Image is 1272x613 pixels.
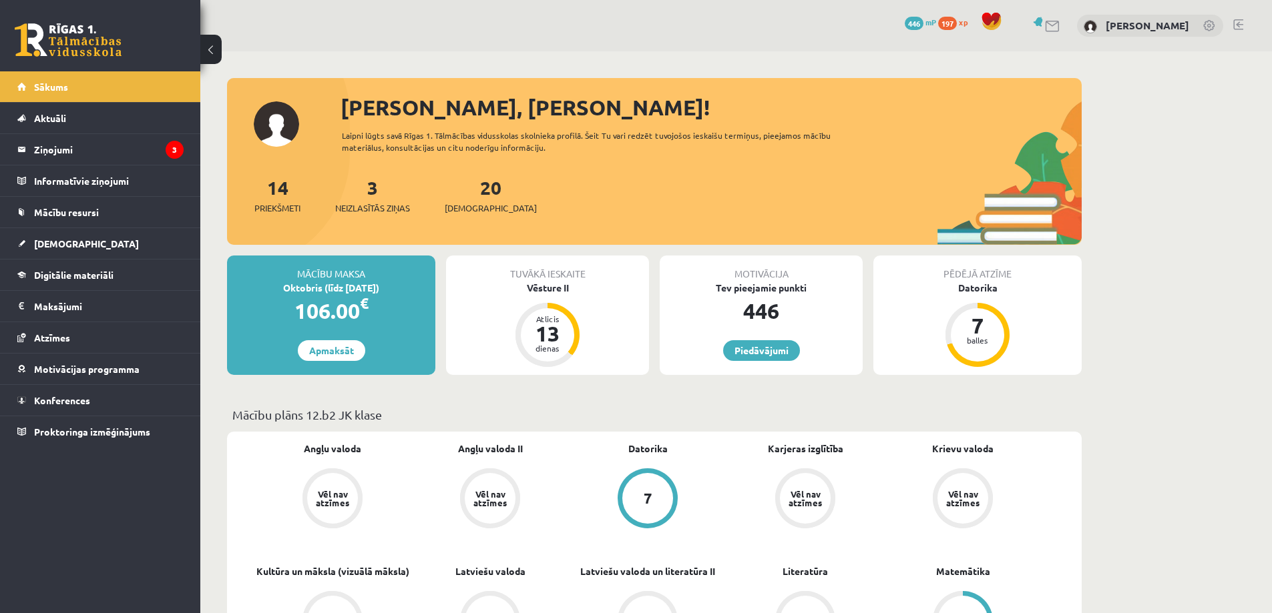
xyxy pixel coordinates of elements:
[254,175,300,215] a: 14Priekšmeti
[580,564,715,578] a: Latviešu valoda un literatūra II
[723,340,800,361] a: Piedāvājumi
[360,293,369,313] span: €
[944,490,982,507] div: Vēl nav atzīmes
[17,165,184,196] a: Informatīvie ziņojumi
[342,129,855,153] div: Laipni lūgts savā Rīgas 1. Tālmācības vidusskolas skolnieka profilā. Šeit Tu vari redzēt tuvojošo...
[227,295,435,327] div: 106.00
[227,255,435,281] div: Mācību maksa
[936,564,990,578] a: Matemātika
[17,71,184,102] a: Sākums
[471,490,509,507] div: Vēl nav atzīmes
[787,490,824,507] div: Vēl nav atzīmes
[34,81,68,93] span: Sākums
[527,323,568,344] div: 13
[254,468,411,531] a: Vēl nav atzīmes
[17,416,184,447] a: Proktoringa izmēģinājums
[17,291,184,322] a: Maksājumi
[166,141,184,159] i: 3
[298,340,365,361] a: Apmaksāt
[958,315,998,336] div: 7
[905,17,936,27] a: 446 mP
[232,406,1076,424] p: Mācību plāns 12.b2 JK klase
[628,442,668,456] a: Datorika
[227,281,435,295] div: Oktobris (līdz [DATE])
[938,17,974,27] a: 197 xp
[17,259,184,290] a: Digitālie materiāli
[660,281,863,295] div: Tev pieejamie punkti
[958,336,998,344] div: balles
[873,281,1082,295] div: Datorika
[446,281,649,295] div: Vēsture II
[1106,19,1189,32] a: [PERSON_NAME]
[17,103,184,133] a: Aktuāli
[335,201,410,215] span: Neizlasītās ziņas
[527,315,568,323] div: Atlicis
[458,442,523,456] a: Angļu valoda II
[455,564,525,578] a: Latviešu valoda
[959,17,968,27] span: xp
[660,255,863,281] div: Motivācija
[15,23,122,57] a: Rīgas 1. Tālmācības vidusskola
[932,442,994,456] a: Krievu valoda
[34,206,99,218] span: Mācību resursi
[254,201,300,215] span: Priekšmeti
[34,363,140,375] span: Motivācijas programma
[34,112,66,124] span: Aktuāli
[527,344,568,352] div: dienas
[34,269,114,281] span: Digitālie materiāli
[783,564,828,578] a: Literatūra
[256,564,409,578] a: Kultūra un māksla (vizuālā māksla)
[569,468,726,531] a: 7
[17,197,184,227] a: Mācību resursi
[925,17,936,27] span: mP
[905,17,923,30] span: 446
[34,332,70,344] span: Atzīmes
[873,281,1082,369] a: Datorika 7 balles
[938,17,957,30] span: 197
[660,295,863,327] div: 446
[17,354,184,384] a: Motivācijas programma
[314,490,351,507] div: Vēl nav atzīmes
[304,442,361,456] a: Angļu valoda
[446,255,649,281] div: Tuvākā ieskaite
[335,175,410,215] a: 3Neizlasītās ziņas
[34,237,139,249] span: [DEMOGRAPHIC_DATA]
[17,322,184,353] a: Atzīmes
[445,175,537,215] a: 20[DEMOGRAPHIC_DATA]
[34,134,184,165] legend: Ziņojumi
[768,442,843,456] a: Karjeras izglītība
[411,468,569,531] a: Vēl nav atzīmes
[445,201,537,215] span: [DEMOGRAPHIC_DATA]
[726,468,884,531] a: Vēl nav atzīmes
[17,134,184,165] a: Ziņojumi3
[873,255,1082,281] div: Pēdējā atzīme
[34,291,184,322] legend: Maksājumi
[17,385,184,416] a: Konferences
[34,394,90,406] span: Konferences
[34,165,184,196] legend: Informatīvie ziņojumi
[446,281,649,369] a: Vēsture II Atlicis 13 dienas
[644,491,652,506] div: 7
[34,426,150,438] span: Proktoringa izmēģinājums
[341,91,1082,123] div: [PERSON_NAME], [PERSON_NAME]!
[884,468,1042,531] a: Vēl nav atzīmes
[17,228,184,259] a: [DEMOGRAPHIC_DATA]
[1084,20,1097,33] img: Aleksejs Kablukovs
